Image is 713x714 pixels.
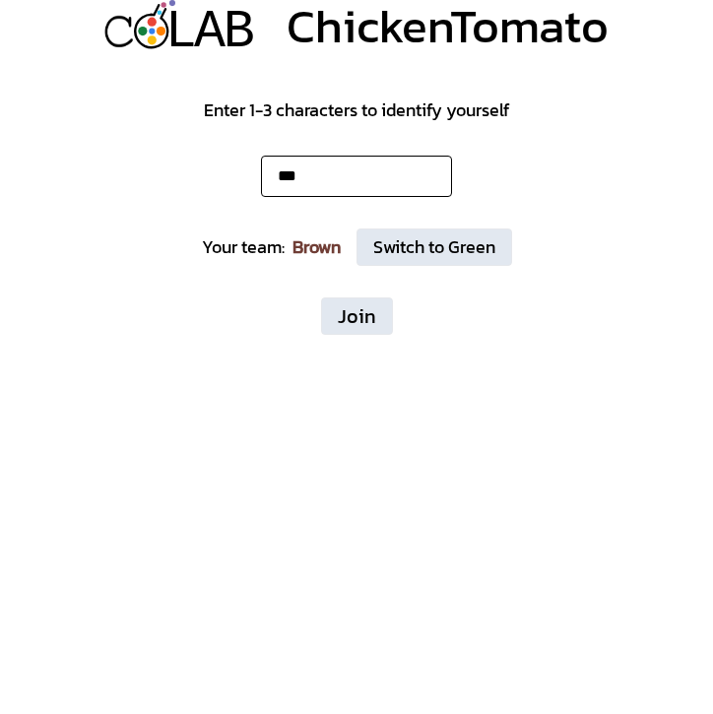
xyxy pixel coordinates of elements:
[204,97,509,124] div: Enter 1-3 characters to identify yourself
[202,233,285,261] div: Your team:
[224,1,255,65] div: B
[194,1,226,65] div: A
[292,233,341,261] div: Brown
[165,1,197,65] div: L
[321,297,393,335] button: Join
[287,2,609,49] div: ChickenTomato
[356,228,512,266] button: Switch to Green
